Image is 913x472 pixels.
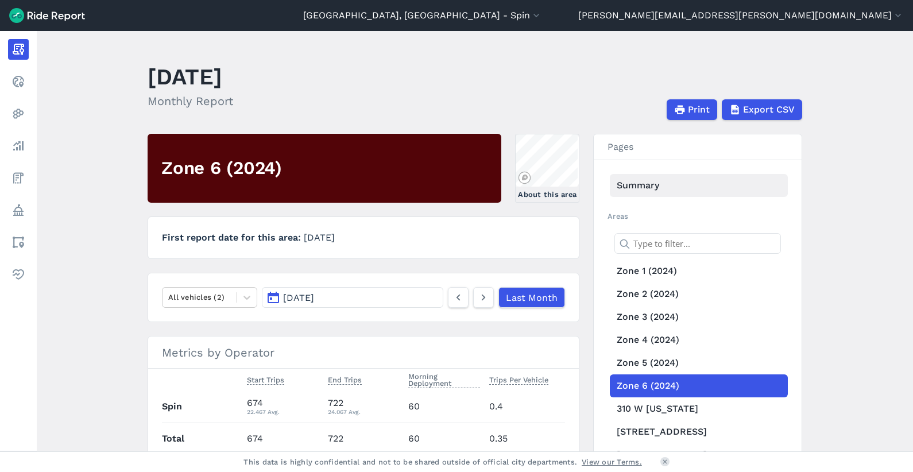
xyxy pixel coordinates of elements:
td: 674 [242,423,323,454]
span: Start Trips [247,373,284,385]
a: Last Month [498,287,565,308]
a: About this area [515,134,579,203]
a: Report [8,39,29,60]
th: Total [162,423,242,454]
a: Summary [610,174,788,197]
span: [DATE] [304,232,335,243]
a: Analyze [8,136,29,156]
input: Type to filter... [614,233,781,254]
h3: Pages [594,134,802,160]
a: Zone 3 (2024) [610,305,788,328]
td: 722 [323,423,404,454]
span: Print [688,103,710,117]
div: 24.067 Avg. [328,407,399,417]
button: End Trips [328,373,362,387]
td: 60 [404,391,484,423]
td: 0.4 [485,391,565,423]
span: End Trips [328,373,362,385]
div: 674 [247,396,318,417]
button: [GEOGRAPHIC_DATA], [GEOGRAPHIC_DATA] - Spin [303,9,542,22]
a: [STREET_ADDRESS] [610,420,788,443]
a: Heatmaps [8,103,29,124]
button: Morning Deployment [408,370,479,390]
a: Realtime [8,71,29,92]
a: Zone 5 (2024) [610,351,788,374]
button: [PERSON_NAME][EMAIL_ADDRESS][PERSON_NAME][DOMAIN_NAME] [578,9,904,22]
h2: Zone 6 (2024) [161,156,282,181]
span: Trips Per Vehicle [489,373,548,385]
span: Export CSV [743,103,795,117]
h2: Monthly Report [148,92,233,110]
a: Zone 4 (2024) [610,328,788,351]
a: Areas [8,232,29,253]
a: Policy [8,200,29,220]
a: 310 W [US_STATE] [610,397,788,420]
a: Fees [8,168,29,188]
h1: [DATE] [148,61,233,92]
td: 0.35 [485,423,565,454]
button: Print [667,99,717,120]
button: Export CSV [722,99,802,120]
h3: Metrics by Operator [148,336,579,369]
a: Health [8,264,29,285]
button: Trips Per Vehicle [489,373,548,387]
img: Ride Report [9,8,85,23]
div: About this area [518,189,577,200]
span: First report date for this area [162,232,304,243]
div: 22.467 Avg. [247,407,318,417]
h2: Areas [608,211,788,222]
a: [STREET_ADDRESS] [610,443,788,466]
canvas: Map [516,134,578,187]
a: Zone 1 (2024) [610,260,788,283]
a: Zone 6 (2024) [610,374,788,397]
div: 722 [328,396,399,417]
a: View our Terms. [582,456,642,467]
button: Start Trips [247,373,284,387]
a: Zone 2 (2024) [610,283,788,305]
td: 60 [404,423,484,454]
th: Spin [162,391,242,423]
a: Mapbox logo [518,171,531,184]
span: Morning Deployment [408,370,479,388]
span: [DATE] [283,292,314,303]
button: [DATE] [262,287,443,308]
